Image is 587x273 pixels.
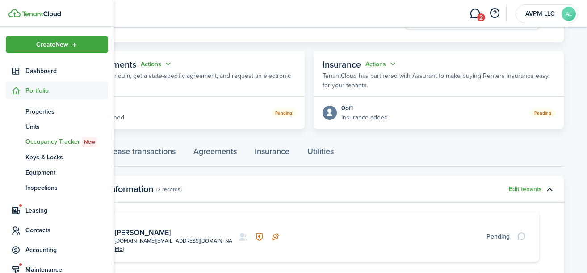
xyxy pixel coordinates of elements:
span: New [84,138,95,146]
button: Toggle accordion [542,182,557,197]
a: Dashboard [6,62,108,80]
a: Agreements [184,140,246,167]
button: Actions [365,59,398,69]
status: Pending [272,109,296,117]
span: Create New [36,42,68,48]
button: Open menu [365,59,398,69]
span: Portfolio [25,86,108,95]
p: TenantCloud has partnered with Assurant to make buying Renters Insurance easy for your tenants. [323,71,555,90]
a: Occupancy TrackerNew [6,134,108,149]
panel-main-subtitle: (2 records) [156,185,182,193]
a: Inspections [6,180,108,195]
button: Open resource center [487,6,502,21]
span: Contacts [25,226,108,235]
span: 2 [477,13,485,21]
span: Equipment [25,168,108,177]
p: Build a lease addendum, get a state-specific agreement, and request an electronic signature. [63,71,296,90]
a: Utilities [298,140,343,167]
img: TenantCloud [22,11,61,17]
span: Keys & Locks [25,153,108,162]
span: Insurance [323,58,361,71]
span: Dashboard [25,66,108,76]
div: Pending [486,232,510,241]
span: Inspections [25,183,108,192]
a: Messaging [466,2,483,25]
a: Equipment [6,165,108,180]
panel-main-title: Tenant information [79,184,153,194]
span: Properties [25,107,108,116]
img: TenantCloud [8,9,21,17]
button: Actions [141,59,173,69]
span: Accounting [25,245,108,255]
span: AVPM LLC [522,11,558,17]
button: Open menu [6,36,108,53]
span: Occupancy Tracker [25,137,108,147]
span: Leasing [25,206,108,215]
a: Lease transactions [100,140,184,167]
a: Units [6,119,108,134]
a: Insurance [246,140,298,167]
status: Pending [531,109,555,117]
button: Open menu [141,59,173,69]
a: [DOMAIN_NAME][EMAIL_ADDRESS][DOMAIN_NAME] [115,237,233,253]
avatar-text: AL [562,7,576,21]
button: Edit tenants [509,186,542,193]
a: Properties [6,104,108,119]
a: [PERSON_NAME] [115,227,171,238]
span: Units [25,122,108,132]
div: 0 of 1 [341,103,388,113]
a: Keys & Locks [6,149,108,165]
p: Insurance added [341,113,388,122]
